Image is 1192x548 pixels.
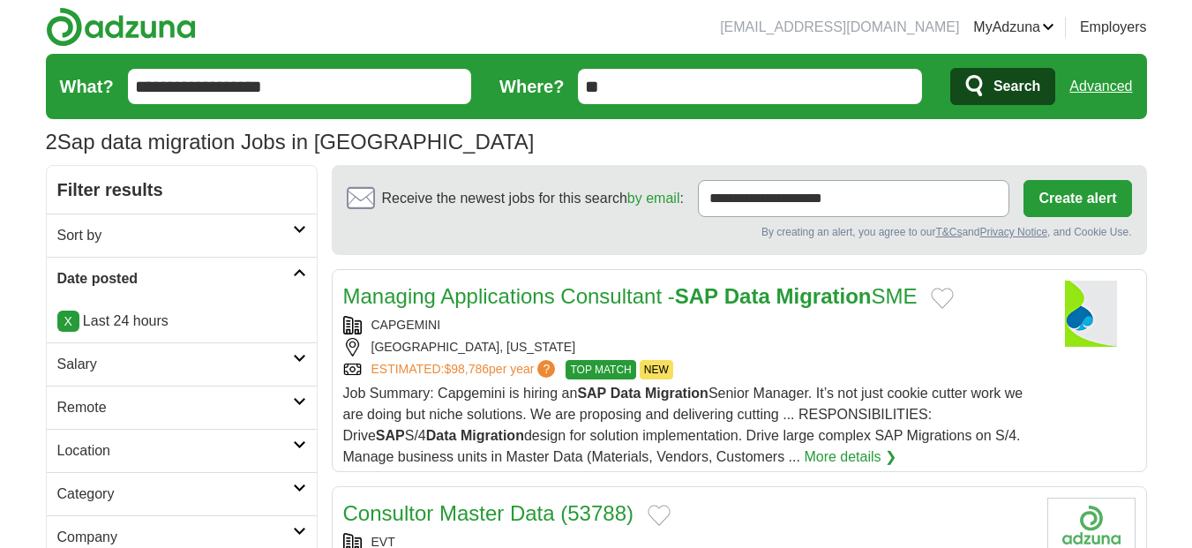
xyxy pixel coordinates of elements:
img: Capgemini logo [1047,281,1136,347]
a: Sort by [47,214,317,257]
h2: Remote [57,397,293,418]
a: CAPGEMINI [371,318,441,332]
a: MyAdzuna [973,17,1054,38]
p: Last 24 hours [57,311,306,332]
h2: Location [57,440,293,462]
span: 2 [46,126,57,158]
strong: Migration [776,284,871,308]
strong: Migration [645,386,708,401]
h2: Salary [57,354,293,375]
a: Salary [47,342,317,386]
a: Managing Applications Consultant -SAP Data MigrationSME [343,284,918,308]
h2: Category [57,484,293,505]
strong: Data [724,284,770,308]
span: Search [993,69,1040,104]
label: What? [60,73,114,100]
strong: Migration [461,428,524,443]
h2: Filter results [47,166,317,214]
span: TOP MATCH [566,360,635,379]
div: [GEOGRAPHIC_DATA], [US_STATE] [343,338,1033,357]
button: Add to favorite jobs [931,288,954,309]
a: Location [47,429,317,472]
a: More details ❯ [804,447,896,468]
strong: SAP [675,284,718,308]
a: ESTIMATED:$98,786per year? [371,360,559,379]
li: [EMAIL_ADDRESS][DOMAIN_NAME] [720,17,959,38]
h2: Company [57,527,293,548]
button: Add to favorite jobs [648,505,671,526]
img: Adzuna logo [46,7,196,47]
a: Consultor Master Data (53788) [343,501,633,525]
a: T&Cs [935,226,962,238]
span: NEW [640,360,673,379]
button: Search [950,68,1055,105]
h2: Sort by [57,225,293,246]
strong: Data [611,386,641,401]
a: Advanced [1069,69,1132,104]
a: by email [627,191,680,206]
strong: Data [426,428,457,443]
span: Job Summary: Capgemini is hiring an Senior Manager. It’s not just cookie cutter work we are doing... [343,386,1023,464]
button: Create alert [1023,180,1131,217]
h1: Sap data migration Jobs in [GEOGRAPHIC_DATA] [46,130,535,154]
h2: Date posted [57,268,293,289]
label: Where? [499,73,564,100]
a: Remote [47,386,317,429]
a: Category [47,472,317,515]
a: X [57,311,79,332]
a: Date posted [47,257,317,300]
a: Privacy Notice [979,226,1047,238]
span: Receive the newest jobs for this search : [382,188,684,209]
a: Employers [1080,17,1147,38]
div: By creating an alert, you agree to our and , and Cookie Use. [347,224,1132,240]
strong: SAP [376,428,405,443]
span: $98,786 [444,362,489,376]
strong: SAP [577,386,606,401]
span: ? [537,360,555,378]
